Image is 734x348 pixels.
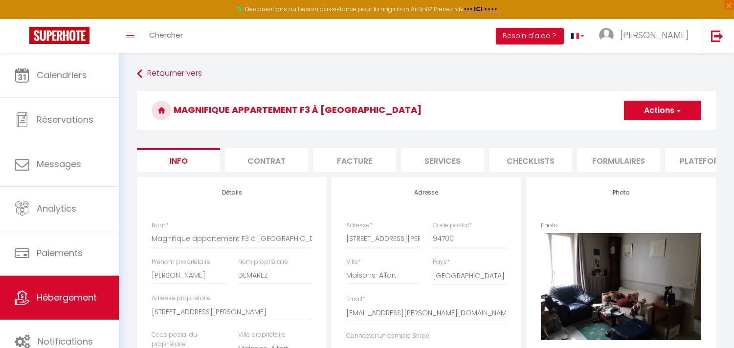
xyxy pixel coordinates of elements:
[346,189,507,196] h4: Adresse
[346,331,429,341] label: Connecter un compte Stripe
[29,27,89,44] img: Super Booking
[346,258,361,267] label: Ville
[238,330,286,340] label: Ville propriétaire
[433,258,450,267] label: Pays
[137,65,716,83] a: Retourner vers
[577,148,660,172] li: Formulaires
[152,221,169,230] label: Nom
[496,28,564,44] button: Besoin d'aide ?
[149,30,183,40] span: Chercher
[37,291,97,304] span: Hébergement
[489,148,572,172] li: Checklists
[137,148,220,172] li: Info
[37,247,83,259] span: Paiements
[541,221,558,230] label: Photo
[152,189,312,196] h4: Détails
[401,148,484,172] li: Services
[225,148,308,172] li: Contrat
[37,202,76,215] span: Analytics
[624,101,701,120] button: Actions
[599,28,614,43] img: ...
[137,91,716,130] h3: Magnifique appartement F3 à [GEOGRAPHIC_DATA]
[592,19,701,53] a: ... [PERSON_NAME]
[152,294,211,303] label: Adresse propriétaire
[142,19,190,53] a: Chercher
[433,221,472,230] label: Code postal
[152,258,210,267] label: Prénom propriétaire
[313,148,396,172] li: Facture
[711,30,723,42] img: logout
[464,5,498,13] a: >>> ICI <<<<
[37,158,81,170] span: Messages
[37,113,93,126] span: Réservations
[346,221,373,230] label: Adresse
[541,189,701,196] h4: Photo
[238,258,288,267] label: Nom propriétaire
[346,295,365,304] label: Email
[620,29,689,41] span: [PERSON_NAME]
[37,69,87,81] span: Calendriers
[38,335,93,348] span: Notifications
